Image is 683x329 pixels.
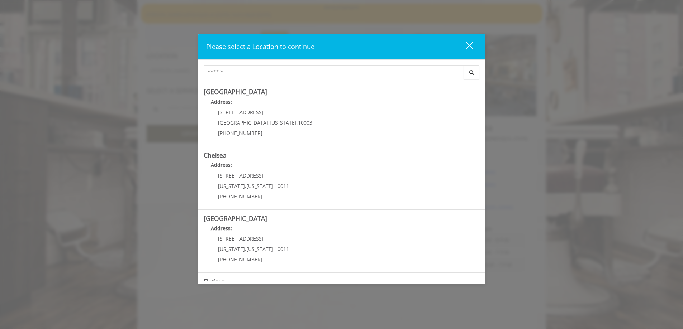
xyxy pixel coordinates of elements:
[245,183,246,189] span: ,
[275,246,289,252] span: 10011
[275,183,289,189] span: 10011
[453,39,477,54] button: close dialog
[204,65,480,83] div: Center Select
[468,70,476,75] i: Search button
[204,65,464,79] input: Search Center
[268,119,270,126] span: ,
[218,256,262,263] span: [PHONE_NUMBER]
[204,214,267,223] b: [GEOGRAPHIC_DATA]
[218,172,264,179] span: [STREET_ADDRESS]
[297,119,298,126] span: ,
[458,42,472,52] div: close dialog
[270,119,297,126] span: [US_STATE]
[211,225,232,232] b: Address:
[218,130,262,136] span: [PHONE_NUMBER]
[204,151,227,159] b: Chelsea
[204,277,226,286] b: Flatiron
[218,119,268,126] span: [GEOGRAPHIC_DATA]
[204,87,267,96] b: [GEOGRAPHIC_DATA]
[246,246,273,252] span: [US_STATE]
[218,183,245,189] span: [US_STATE]
[211,98,232,105] b: Address:
[298,119,312,126] span: 10003
[246,183,273,189] span: [US_STATE]
[245,246,246,252] span: ,
[218,246,245,252] span: [US_STATE]
[211,161,232,168] b: Address:
[218,235,264,242] span: [STREET_ADDRESS]
[273,246,275,252] span: ,
[206,42,314,51] span: Please select a Location to continue
[273,183,275,189] span: ,
[218,193,262,200] span: [PHONE_NUMBER]
[218,109,264,116] span: [STREET_ADDRESS]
